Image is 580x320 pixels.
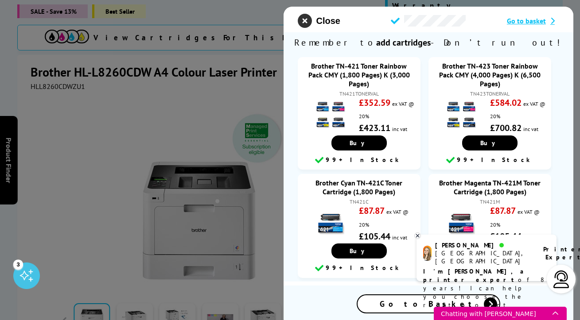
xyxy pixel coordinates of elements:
[315,207,346,238] img: Brother Cyan TN-421C Toner Cartridge (1,800 Pages)
[435,249,532,265] div: [GEOGRAPHIC_DATA], [GEOGRAPHIC_DATA]
[423,267,550,309] p: of 8 years! I can help you choose the right product
[490,122,522,134] strong: £700.82
[490,205,516,216] strong: £87.87
[446,99,477,130] img: Brother TN-423 Toner Rainbow Pack CMY (4,000 Pages) K (6,500 Pages)
[315,99,346,130] img: Brother TN-421 Toner Rainbow Pack CMY (1,800 Pages) K (3,000 Pages)
[359,97,390,108] strong: £352.59
[316,16,340,26] span: Close
[439,62,541,88] a: Brother TN-423 Toner Rainbow Pack CMY (4,000 Pages) K (6,500 Pages)
[13,259,23,269] div: 3
[357,294,500,313] a: Go to Basket
[307,198,412,205] div: TN421C
[392,126,407,132] span: inc vat
[435,241,532,249] div: [PERSON_NAME]
[359,208,409,227] span: ex VAT @ 20%
[523,126,538,132] span: inc vat
[380,299,477,309] span: Go to Basket
[308,62,410,88] a: Brother TN-421 Toner Rainbow Pack CMY (1,800 Pages) K (3,000 Pages)
[437,90,543,97] div: TN423TONERVAL
[490,208,540,227] span: ex VAT @ 20%
[307,90,412,97] div: TN421TONERVAL
[523,234,538,241] span: inc vat
[507,16,559,25] a: Go to basket
[302,155,417,166] div: 99+ In Stock
[392,234,407,241] span: inc vat
[423,267,526,284] b: I'm [PERSON_NAME], a printer expert
[433,155,547,166] div: 99+ In Stock
[439,178,541,196] a: Brother Magenta TN-421M Toner Cartridge (1,800 Pages)
[490,231,522,242] strong: £105.44
[302,263,417,274] div: 99+ In Stock
[434,307,567,320] iframe: Chat icon for chat window
[423,246,432,261] img: amy-livechat.png
[350,247,369,255] span: Buy
[359,231,390,242] strong: £105.44
[437,198,543,205] div: TN421M
[376,37,431,48] b: add cartridges
[359,205,385,216] strong: £87.87
[446,207,477,238] img: Brother Magenta TN-421M Toner Cartridge (1,800 Pages)
[298,14,340,28] button: close modal
[490,97,522,108] strong: £584.02
[315,178,402,196] a: Brother Cyan TN-421C Toner Cartridge (1,800 Pages)
[480,139,499,147] span: Buy
[359,122,390,134] strong: £423.11
[284,32,574,53] span: Remember to - Don’t run out!
[553,270,570,288] img: user-headset-light.svg
[350,139,369,147] span: Buy
[507,16,546,25] span: Go to basket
